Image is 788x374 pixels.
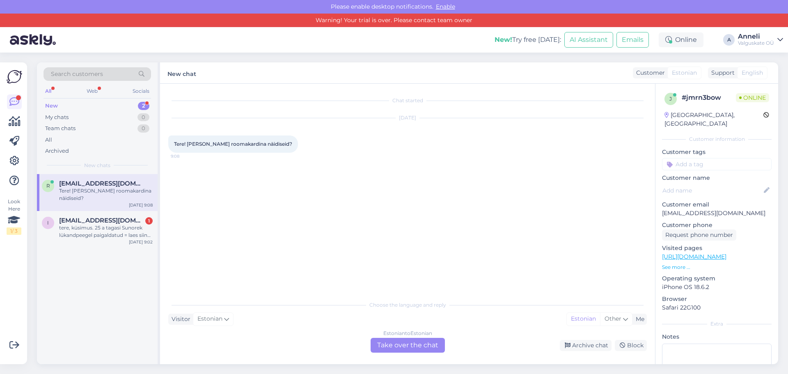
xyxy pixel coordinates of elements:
span: j [669,96,672,102]
span: Other [605,315,621,322]
div: [GEOGRAPHIC_DATA], [GEOGRAPHIC_DATA] [664,111,763,128]
div: Archive chat [560,340,612,351]
div: Choose the language and reply [168,301,647,309]
div: Request phone number [662,229,736,241]
div: New [45,102,58,110]
button: AI Assistant [564,32,613,48]
p: Safari 22G100 [662,303,772,312]
p: [EMAIL_ADDRESS][DOMAIN_NAME] [662,209,772,218]
p: Customer email [662,200,772,209]
div: [DATE] 9:02 [129,239,153,245]
label: New chat [167,67,196,78]
span: Enable [433,3,458,10]
div: 1 / 3 [7,227,21,235]
span: Estonian [672,69,697,77]
div: # jmrn3bow [682,93,736,103]
div: A [723,34,735,46]
div: Anneli [738,33,774,40]
p: Customer tags [662,148,772,156]
div: Valguskate OÜ [738,40,774,46]
p: Visited pages [662,244,772,252]
span: r [46,183,50,189]
div: Customer [633,69,665,77]
div: Chat started [168,97,647,104]
span: i [47,220,49,226]
b: New! [495,36,512,44]
span: Tere! [PERSON_NAME] roomakardina näidiseid? [174,141,292,147]
p: Customer name [662,174,772,182]
button: Emails [616,32,649,48]
div: Look Here [7,198,21,235]
div: All [45,136,52,144]
span: Online [736,93,769,102]
div: Visitor [168,315,190,324]
div: 2 [138,102,149,110]
span: New chats [84,162,110,169]
div: Me [632,315,644,324]
div: Estonian [567,313,600,325]
div: Block [615,340,647,351]
div: tere, küsimus. 25 a tagasi Sunorek lükandpeegel paigaldatud = laes siin põrandas siin. lea siinil... [59,224,153,239]
a: AnneliValguskate OÜ [738,33,783,46]
div: Take over the chat [371,338,445,353]
div: All [44,86,53,96]
div: [DATE] 9:08 [129,202,153,208]
span: Search customers [51,70,103,78]
span: info@reketi.ee [59,217,144,224]
a: [URL][DOMAIN_NAME] [662,253,726,260]
span: English [742,69,763,77]
div: Team chats [45,124,76,133]
div: Support [708,69,735,77]
div: Customer information [662,135,772,143]
div: Online [659,32,703,47]
div: Extra [662,320,772,328]
div: Web [85,86,99,96]
span: rahulakristi@gmail.com [59,180,144,187]
p: Operating system [662,274,772,283]
img: Askly Logo [7,69,22,85]
span: Estonian [197,314,222,324]
input: Add a tag [662,158,772,170]
div: My chats [45,113,69,122]
p: Notes [662,333,772,341]
p: Customer phone [662,221,772,229]
div: Archived [45,147,69,155]
div: 1 [145,217,153,225]
div: Try free [DATE]: [495,35,561,45]
div: Estonian to Estonian [383,330,432,337]
div: 0 [137,124,149,133]
div: [DATE] [168,114,647,122]
span: 9:08 [171,153,202,159]
div: Tere! [PERSON_NAME] roomakardina näidiseid? [59,187,153,202]
p: iPhone OS 18.6.2 [662,283,772,291]
input: Add name [662,186,762,195]
div: Socials [131,86,151,96]
p: Browser [662,295,772,303]
p: See more ... [662,264,772,271]
div: 0 [137,113,149,122]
